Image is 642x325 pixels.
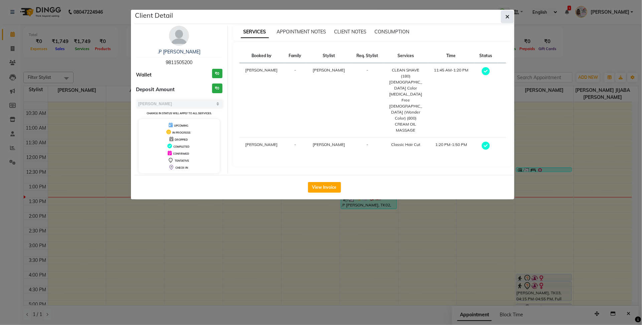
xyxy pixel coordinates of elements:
span: Deposit Amount [136,86,175,94]
span: TENTATIVE [175,159,189,162]
td: - [284,138,307,155]
td: - [284,63,307,138]
div: Classic Hair Cut [388,142,424,148]
td: [PERSON_NAME] [239,138,284,155]
th: Services [384,49,428,63]
span: SERVICES [241,26,269,38]
span: CLIENT NOTES [334,29,367,35]
h3: ₹0 [212,84,222,93]
small: Change in status will apply to all services. [147,112,212,115]
span: CHECK-IN [175,166,188,169]
span: APPOINTMENT NOTES [277,29,326,35]
th: Family [284,49,307,63]
span: IN PROGRESS [172,131,190,134]
h3: ₹0 [212,69,222,78]
td: - [351,138,384,155]
td: 11:45 AM-1:20 PM [428,63,475,138]
th: Booked by [239,49,284,63]
span: UPCOMING [174,124,188,127]
a: .P [PERSON_NAME] [158,49,200,55]
span: DROPPED [175,138,188,141]
span: CONFIRMED [173,152,189,155]
th: Time [428,49,475,63]
div: CREAM OIL MASSAGE [388,121,424,133]
td: 1:20 PM-1:50 PM [428,138,475,155]
span: Wallet [136,71,152,79]
button: View Invoice [308,182,341,193]
span: COMPLETED [173,145,189,148]
div: CLEAN SHAVE (180) [388,67,424,79]
th: Status [474,49,497,63]
span: [PERSON_NAME] [313,67,345,72]
th: Stylist [307,49,351,63]
span: 9811505200 [166,59,192,65]
td: - [351,63,384,138]
th: Req. Stylist [351,49,384,63]
img: avatar [169,26,189,46]
span: [PERSON_NAME] [313,142,345,147]
div: [DEMOGRAPHIC_DATA] Color [MEDICAL_DATA] Free [DEMOGRAPHIC_DATA] (Wonder Color) (800) [388,79,424,121]
h5: Client Detail [135,10,173,20]
td: [PERSON_NAME] [239,63,284,138]
span: CONSUMPTION [375,29,410,35]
